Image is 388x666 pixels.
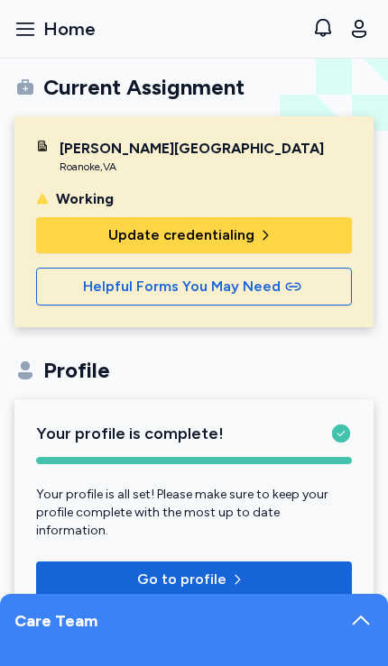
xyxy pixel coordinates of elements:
[60,160,324,174] div: Roanoke , VA
[43,16,96,41] span: Home
[43,356,110,385] div: Profile
[36,421,224,446] span: Your profile is complete!
[137,569,226,590] span: Go to profile
[36,268,352,306] button: Helpful Forms You May Need
[36,561,352,598] button: Go to profile
[56,188,114,210] div: Working
[60,138,324,160] div: [PERSON_NAME][GEOGRAPHIC_DATA]
[43,73,245,102] div: Current Assignment
[36,486,352,540] div: Your profile is all set! Please make sure to keep your profile complete with the most up to date ...
[7,9,103,49] button: Home
[36,217,352,253] button: Update credentialing
[108,224,254,246] span: Update credentialing
[83,276,281,297] span: Helpful Forms You May Need
[14,608,97,652] div: Care Team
